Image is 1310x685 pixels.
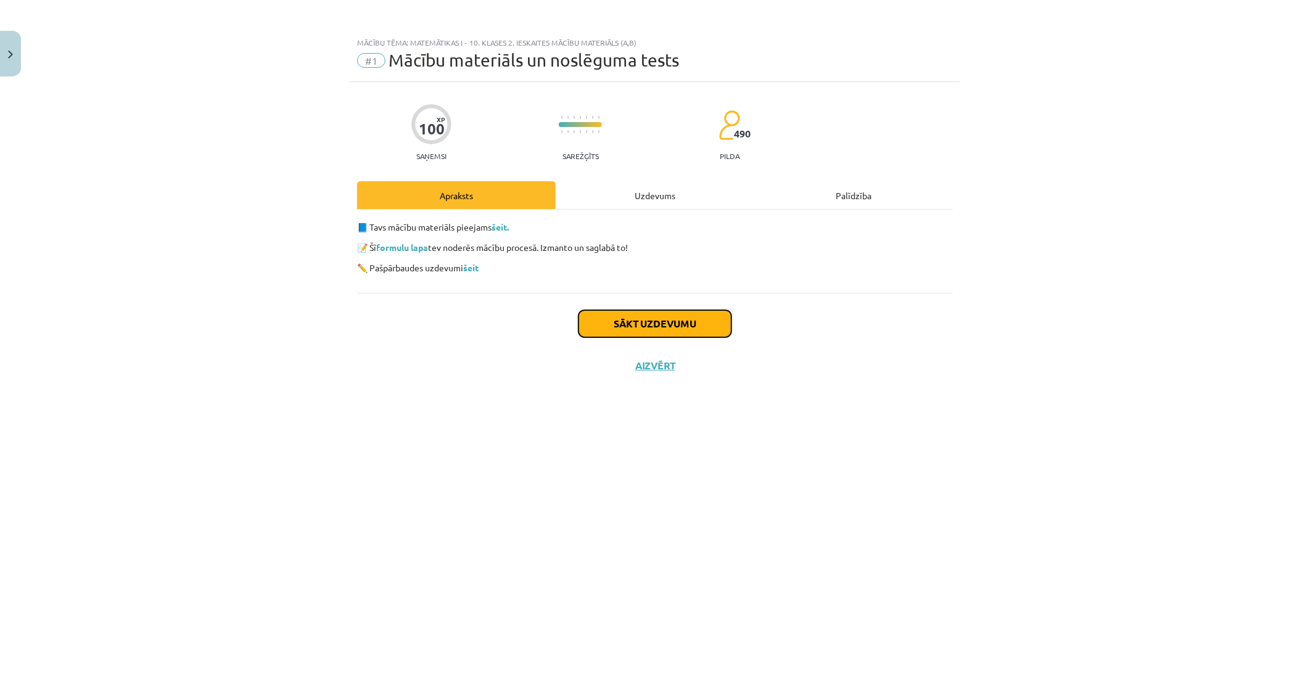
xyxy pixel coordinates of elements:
[561,116,562,119] img: icon-short-line-57e1e144782c952c97e751825c79c345078a6d821885a25fce030b3d8c18986b.svg
[579,310,731,337] button: Sākt uzdevumu
[720,152,739,160] p: pilda
[411,152,451,160] p: Saņemsi
[567,116,569,119] img: icon-short-line-57e1e144782c952c97e751825c79c345078a6d821885a25fce030b3d8c18986b.svg
[357,38,953,47] div: Mācību tēma: Matemātikas i - 10. klases 2. ieskaites mācību materiāls (a,b)
[592,130,593,133] img: icon-short-line-57e1e144782c952c97e751825c79c345078a6d821885a25fce030b3d8c18986b.svg
[586,116,587,119] img: icon-short-line-57e1e144782c952c97e751825c79c345078a6d821885a25fce030b3d8c18986b.svg
[556,181,754,209] div: Uzdevums
[389,50,679,70] span: Mācību materiāls un noslēguma tests
[592,116,593,119] img: icon-short-line-57e1e144782c952c97e751825c79c345078a6d821885a25fce030b3d8c18986b.svg
[598,130,599,133] img: icon-short-line-57e1e144782c952c97e751825c79c345078a6d821885a25fce030b3d8c18986b.svg
[357,261,953,274] p: ✏️ Pašpārbaudes uzdevumi
[376,242,428,253] a: formulu lapa
[463,262,479,273] a: šeit
[419,120,445,137] div: 100
[437,116,445,123] span: XP
[719,110,740,141] img: students-c634bb4e5e11cddfef0936a35e636f08e4e9abd3cc4e673bd6f9a4125e45ecb1.svg
[357,53,385,68] span: #1
[567,130,569,133] img: icon-short-line-57e1e144782c952c97e751825c79c345078a6d821885a25fce030b3d8c18986b.svg
[492,221,509,232] a: šeit.
[561,130,562,133] img: icon-short-line-57e1e144782c952c97e751825c79c345078a6d821885a25fce030b3d8c18986b.svg
[580,130,581,133] img: icon-short-line-57e1e144782c952c97e751825c79c345078a6d821885a25fce030b3d8c18986b.svg
[580,116,581,119] img: icon-short-line-57e1e144782c952c97e751825c79c345078a6d821885a25fce030b3d8c18986b.svg
[754,181,953,209] div: Palīdzība
[598,116,599,119] img: icon-short-line-57e1e144782c952c97e751825c79c345078a6d821885a25fce030b3d8c18986b.svg
[574,130,575,133] img: icon-short-line-57e1e144782c952c97e751825c79c345078a6d821885a25fce030b3d8c18986b.svg
[586,130,587,133] img: icon-short-line-57e1e144782c952c97e751825c79c345078a6d821885a25fce030b3d8c18986b.svg
[357,221,953,234] p: 📘 Tavs mācību materiāls pieejams
[734,128,751,139] span: 490
[357,241,953,254] p: 📝 Šī tev noderēs mācību procesā. Izmanto un saglabā to!
[357,181,556,209] div: Apraksts
[574,116,575,119] img: icon-short-line-57e1e144782c952c97e751825c79c345078a6d821885a25fce030b3d8c18986b.svg
[8,51,13,59] img: icon-close-lesson-0947bae3869378f0d4975bcd49f059093ad1ed9edebbc8119c70593378902aed.svg
[562,152,599,160] p: Sarežģīts
[632,359,678,372] button: Aizvērt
